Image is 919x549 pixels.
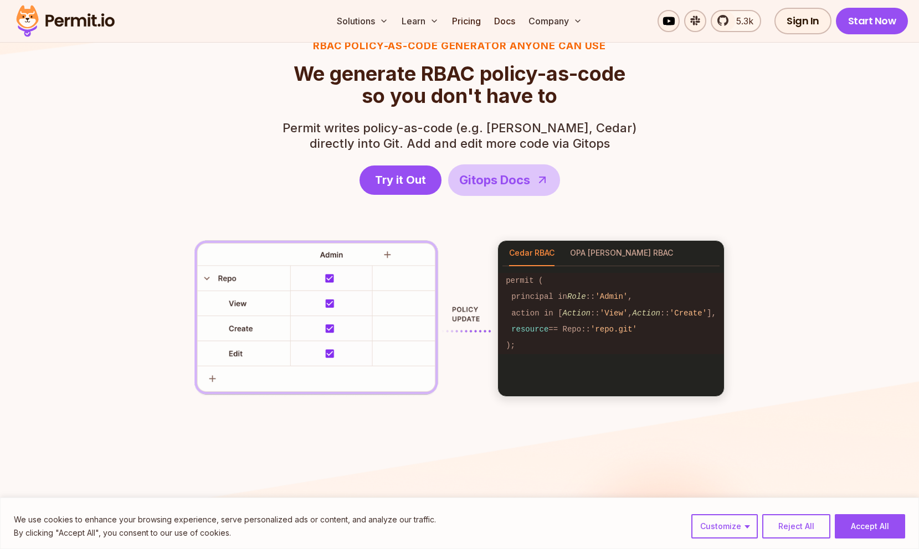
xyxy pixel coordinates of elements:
[490,10,520,32] a: Docs
[511,325,548,334] span: resource
[14,526,436,540] p: By clicking "Accept All", you consent to our use of cookies.
[459,171,530,189] span: Gitops Docs
[294,63,625,107] h2: so you don't have to
[711,10,761,32] a: 5.3k
[498,305,724,321] code: action in [ :: , :: ],
[524,10,587,32] button: Company
[498,322,724,338] code: == Repo::
[595,292,628,301] span: 'Admin'
[600,309,628,318] span: 'View'
[836,8,908,34] a: Start Now
[283,38,637,54] h3: RBAC Policy-as-code generator anyone can use
[498,273,724,289] code: permit (
[563,309,591,318] span: Action
[283,120,637,136] span: Permit writes policy-as-code (e.g. [PERSON_NAME], Cedar)
[835,514,905,538] button: Accept All
[774,8,831,34] a: Sign In
[670,309,707,318] span: 'Create'
[11,2,120,40] img: Permit logo
[591,325,637,334] span: 'repo.git'
[498,289,724,305] code: principal in :: ,
[294,63,625,85] span: We generate RBAC policy-as-code
[730,14,753,28] span: 5.3k
[691,514,758,538] button: Customize
[567,292,586,301] span: Role
[762,514,830,538] button: Reject All
[332,10,393,32] button: Solutions
[283,120,637,151] p: directly into Git. Add and edit more code via Gitops
[570,241,673,266] button: OPA [PERSON_NAME] RBAC
[14,513,436,526] p: We use cookies to enhance your browsing experience, serve personalized ads or content, and analyz...
[360,165,441,195] a: Try it Out
[633,309,660,318] span: Action
[498,338,724,354] code: );
[397,10,443,32] button: Learn
[448,10,485,32] a: Pricing
[375,172,426,188] span: Try it Out
[509,241,555,266] button: Cedar RBAC
[448,164,560,196] a: Gitops Docs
